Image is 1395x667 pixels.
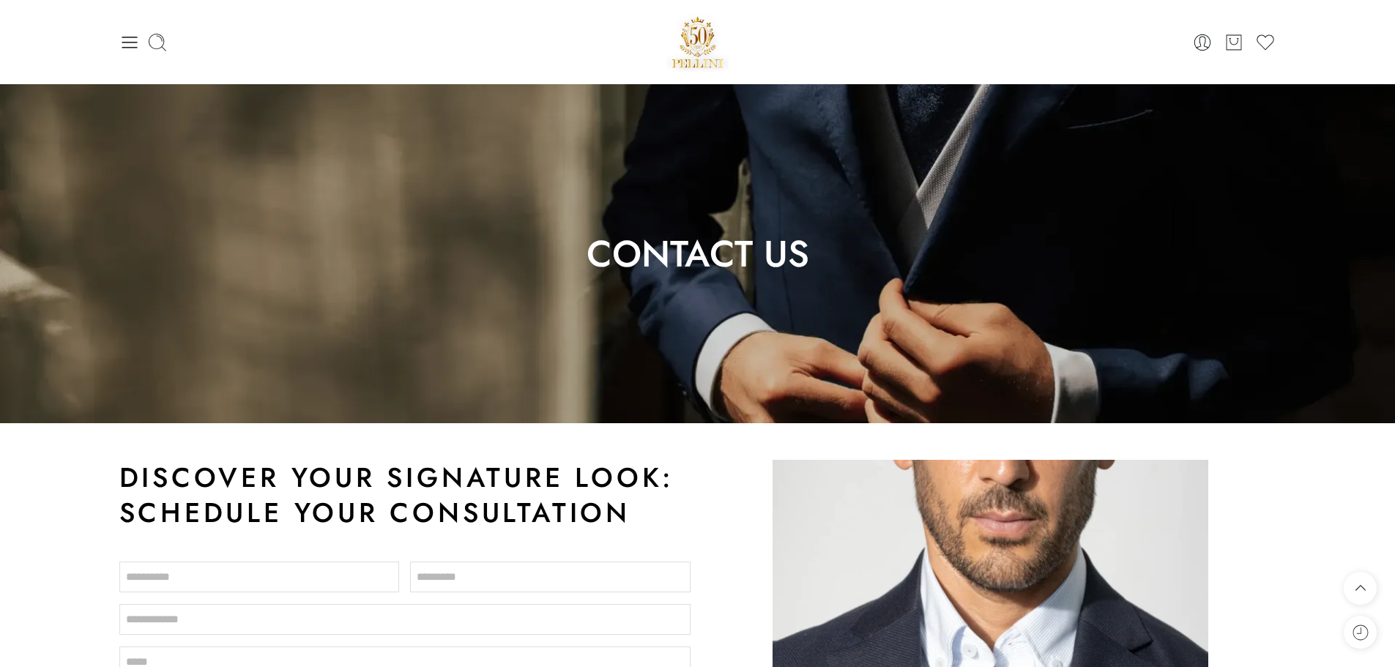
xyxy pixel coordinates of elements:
a: Cart [1224,32,1244,53]
img: Pellini [666,11,729,73]
a: Pellini - [666,11,729,73]
h2: Discover Your Signature Look: Schedule Your Consultation [119,460,691,530]
a: Wishlist [1255,32,1276,53]
a: Login / Register [1192,32,1213,53]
